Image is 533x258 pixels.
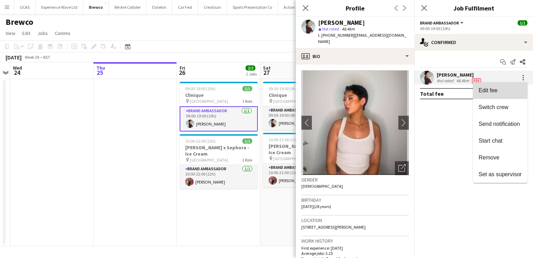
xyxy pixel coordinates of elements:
[473,132,527,149] button: Start chat
[479,104,508,110] span: Switch crew
[479,121,520,127] span: Send notification
[479,155,500,160] span: Remove
[479,171,522,177] span: Set as supervisor
[473,116,527,132] button: Send notification
[479,138,502,144] span: Start chat
[479,87,497,93] span: Edit fee
[473,99,527,116] button: Switch crew
[473,166,527,183] button: Set as supervisor
[473,82,527,99] button: Edit fee
[473,149,527,166] button: Remove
